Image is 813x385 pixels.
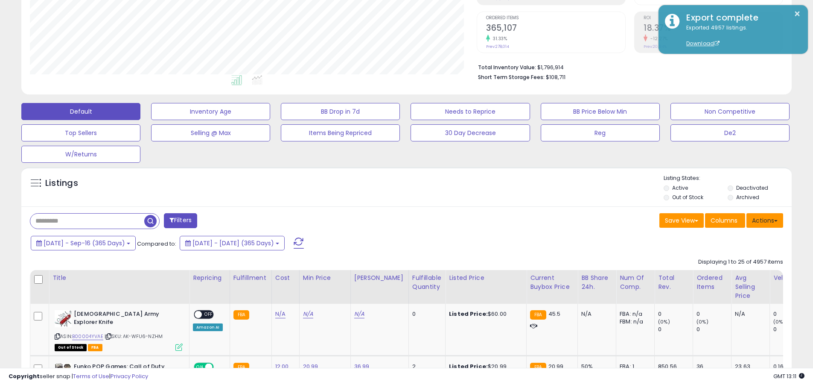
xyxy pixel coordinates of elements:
li: $1,796,914 [478,62,777,72]
div: 23.63 [735,363,769,370]
span: $108,711 [546,73,565,81]
div: FBM: n/a [620,318,648,326]
label: Active [672,184,688,191]
span: ON [195,363,205,370]
div: Min Price [303,273,347,282]
div: Current Buybox Price [530,273,574,291]
div: Num of Comp. [620,273,651,291]
small: FBA [530,363,546,372]
button: Inventory Age [151,103,270,120]
h5: Listings [45,177,78,189]
div: Velocity [773,273,804,282]
div: 2 [412,363,439,370]
label: Out of Stock [672,194,703,201]
a: N/A [275,310,286,318]
b: Short Term Storage Fees: [478,73,545,81]
div: Displaying 1 to 25 of 4957 items [698,258,783,266]
span: [DATE] - [DATE] (365 Days) [192,239,274,247]
span: OFF [213,363,226,370]
span: 2025-09-17 13:11 GMT [773,372,804,380]
small: Prev: 278,014 [486,44,509,49]
small: (0%) [773,318,785,325]
div: Fulfillment [233,273,268,282]
a: 36.99 [354,362,370,371]
a: Download [686,40,720,47]
a: N/A [354,310,364,318]
button: Reg [541,124,660,141]
div: 0 [773,326,808,333]
div: [PERSON_NAME] [354,273,405,282]
div: Amazon AI [193,323,223,331]
div: seller snap | | [9,373,148,381]
small: 31.33% [490,35,507,42]
b: [DEMOGRAPHIC_DATA] Army Explorer Knife [74,310,178,328]
div: $60.00 [449,310,520,318]
button: W/Returns [21,146,140,163]
div: Title [52,273,186,282]
div: 0.16 [773,363,808,370]
span: | SKU: AK-WFU6-NZHM [105,333,163,340]
button: Selling @ Max [151,124,270,141]
strong: Copyright [9,372,40,380]
div: Ordered Items [696,273,728,291]
div: ASIN: [55,310,183,350]
a: B00004YVAE [72,333,103,340]
div: Export complete [680,12,801,24]
p: Listing States: [664,174,792,182]
div: Total Rev. [658,273,689,291]
small: Prev: 20.94% [644,44,667,49]
div: 0 [412,310,439,318]
div: FBA: n/a [620,310,648,318]
button: × [794,9,801,19]
button: Items Being Repriced [281,124,400,141]
div: 0 [696,310,731,318]
button: Save View [659,213,704,228]
label: Archived [736,194,759,201]
button: Top Sellers [21,124,140,141]
div: 0 [696,326,731,333]
span: Ordered Items [486,16,625,21]
b: Funko POP Games: Call of Duty Action Figure - [PERSON_NAME] [74,363,178,381]
div: Fulfillable Quantity [412,273,442,291]
button: BB Drop in 7d [281,103,400,120]
a: 20.99 [303,362,318,371]
div: BB Share 24h. [581,273,612,291]
img: 51ARieqcELL._SL40_.jpg [55,363,72,374]
div: 0 [773,310,808,318]
div: 0 [658,326,693,333]
button: Columns [705,213,745,228]
img: 51w63OtydkL._SL40_.jpg [55,310,72,327]
button: [DATE] - [DATE] (365 Days) [180,236,285,250]
div: Avg Selling Price [735,273,766,300]
button: Filters [164,213,197,228]
div: 0 [658,310,693,318]
small: FBA [233,363,249,372]
h2: 365,107 [486,23,625,35]
small: -12.27% [647,35,668,42]
div: $20.99 [449,363,520,370]
span: FBA [88,344,102,351]
div: N/A [581,310,609,318]
a: N/A [303,310,313,318]
div: 50% [581,363,609,370]
div: 850.56 [658,363,693,370]
button: Actions [746,213,783,228]
span: 45.5 [548,310,561,318]
span: [DATE] - Sep-16 (365 Days) [44,239,125,247]
h2: 18.37% [644,23,783,35]
small: FBA [530,310,546,320]
div: FBA: 1 [620,363,648,370]
a: 12.00 [275,362,289,371]
small: FBA [233,310,249,320]
small: (0%) [696,318,708,325]
div: Exported 4957 listings. [680,24,801,48]
span: Columns [711,216,737,225]
b: Listed Price: [449,310,488,318]
b: Listed Price: [449,362,488,370]
button: Needs to Reprice [411,103,530,120]
a: Privacy Policy [111,372,148,380]
div: Cost [275,273,296,282]
span: Compared to: [137,240,176,248]
span: ROI [644,16,783,21]
label: Deactivated [736,184,768,191]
